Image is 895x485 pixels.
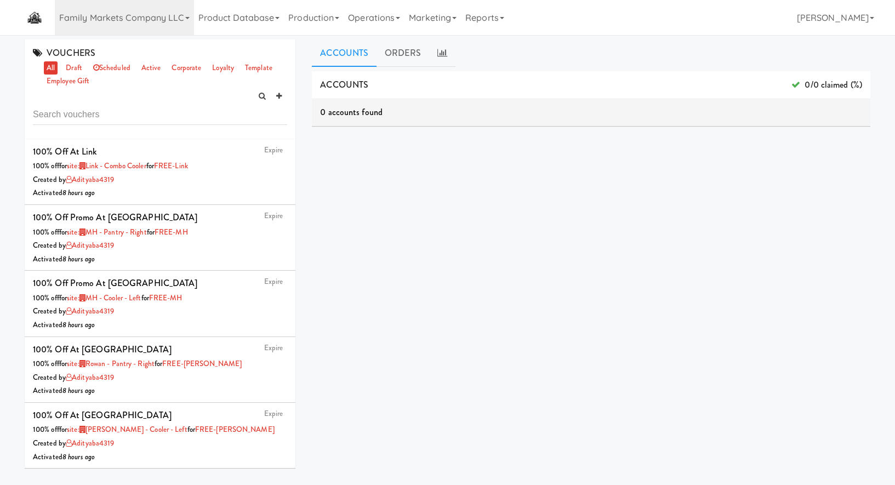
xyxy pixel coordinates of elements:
a: Expire [264,408,283,419]
span: for [155,358,242,369]
div: 100% off [33,159,287,173]
a: FREE-[PERSON_NAME] [195,424,275,435]
span: Activated [33,187,95,198]
a: FREE-Link [154,161,188,171]
span: Created by [33,438,114,448]
div: 100% off [33,357,287,371]
a: FREE-[PERSON_NAME] [162,358,242,369]
a: adityaba4319 [66,240,114,250]
a: template [242,61,275,75]
i: 8 hours ago [62,385,95,396]
div: 100% off [33,423,287,437]
i: 8 hours ago [62,319,95,330]
li: Expire100% off at Link100% offforsite:Link - Combo CoolerforFREE-LinkCreated byadityaba4319Activa... [25,139,295,205]
a: adityaba4319 [66,372,114,383]
div: 100% off at [GEOGRAPHIC_DATA] [33,407,172,424]
a: draft [63,61,85,75]
a: Expire [264,145,283,155]
a: site:Link - Combo Cooler [67,161,146,171]
div: 100% off [33,226,287,239]
a: active [139,61,164,75]
a: Expire [264,276,283,287]
a: Expire [264,343,283,353]
span: for [59,161,146,171]
div: 100% off Promo at [GEOGRAPHIC_DATA] [33,209,198,226]
span: 0/0 claimed (%) [791,77,862,93]
li: Expire100% off Promo at [GEOGRAPHIC_DATA]100% offforsite:MH - Pantry - RightforFREE-MHCreated bya... [25,205,295,271]
div: 100% off Promo at [GEOGRAPHIC_DATA] [33,275,198,292]
a: FREE-MH [149,293,183,303]
a: Expire [264,210,283,221]
span: for [147,227,188,237]
a: employee gift [44,75,92,88]
span: Created by [33,174,114,185]
a: FREE-MH [155,227,188,237]
div: 100% off at [GEOGRAPHIC_DATA] [33,341,172,358]
a: site:MH - Cooler - Left [67,293,141,303]
a: scheduled [90,61,133,75]
span: Created by [33,240,114,250]
a: site:Rowan - Pantry - Right [67,358,155,369]
div: 100% off [33,292,287,305]
a: all [44,61,58,75]
span: Created by [33,306,114,316]
li: Expire100% off at [GEOGRAPHIC_DATA]100% offforsite:Rowan - Pantry - RightforFREE-[PERSON_NAME]Cre... [25,337,295,403]
a: site:MH - Pantry - Right [67,227,147,237]
a: adityaba4319 [66,438,114,448]
li: Expire100% off at [GEOGRAPHIC_DATA]100% offforsite:[PERSON_NAME] - Cooler - LeftforFREE-[PERSON_N... [25,403,295,469]
span: Activated [33,452,95,462]
span: for [187,424,275,435]
span: Activated [33,385,95,396]
span: for [146,161,188,171]
li: Expire100% off Promo at [GEOGRAPHIC_DATA]100% offforsite:MH - Cooler - LeftforFREE-MHCreated byad... [25,271,295,336]
a: Accounts [312,39,377,67]
a: loyalty [209,61,237,75]
span: Activated [33,254,95,264]
span: ACCOUNTS [320,78,368,91]
span: for [141,293,183,303]
span: Activated [33,319,95,330]
img: Micromart [25,8,44,27]
div: 0 accounts found [312,99,870,126]
i: 8 hours ago [62,452,95,462]
a: corporate [169,61,204,75]
a: site:[PERSON_NAME] - Cooler - Left [67,424,187,435]
span: VOUCHERS [33,47,95,59]
span: for [59,358,155,369]
div: 100% off at Link [33,144,97,160]
a: ORDERS [377,39,429,67]
span: Created by [33,372,114,383]
i: 8 hours ago [62,254,95,264]
span: for [59,424,187,435]
span: for [59,227,147,237]
a: adityaba4319 [66,174,114,185]
i: 8 hours ago [62,187,95,198]
input: Search vouchers [33,105,287,125]
span: for [59,293,141,303]
a: adityaba4319 [66,306,114,316]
